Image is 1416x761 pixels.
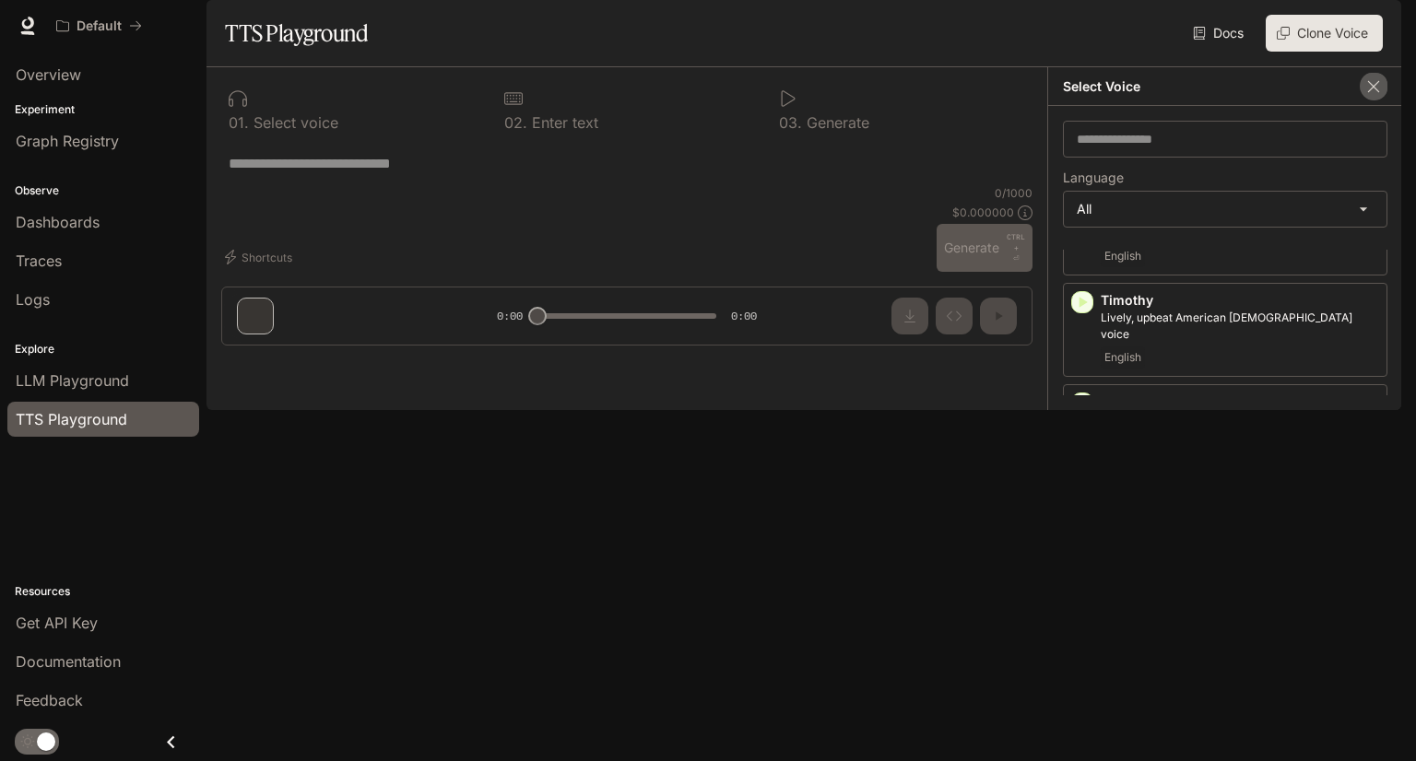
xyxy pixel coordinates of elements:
p: Lively, upbeat American male voice [1101,310,1379,343]
p: Select voice [249,115,338,130]
p: Timothy [1101,291,1379,310]
button: Shortcuts [221,242,300,272]
p: Default [77,18,122,34]
a: Docs [1189,15,1251,52]
h1: TTS Playground [225,15,368,52]
p: 0 1 . [229,115,249,130]
span: English [1101,346,1145,369]
p: 0 2 . [504,115,527,130]
p: $ 0.000000 [952,205,1014,220]
span: English [1101,245,1145,267]
p: Generate [802,115,869,130]
p: Enter text [527,115,598,130]
p: Language [1063,171,1124,184]
p: 0 3 . [779,115,802,130]
button: Clone Voice [1266,15,1383,52]
p: Wendy [1101,392,1379,411]
div: All [1064,192,1386,227]
p: 0 / 1000 [995,185,1032,201]
button: All workspaces [48,7,150,44]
